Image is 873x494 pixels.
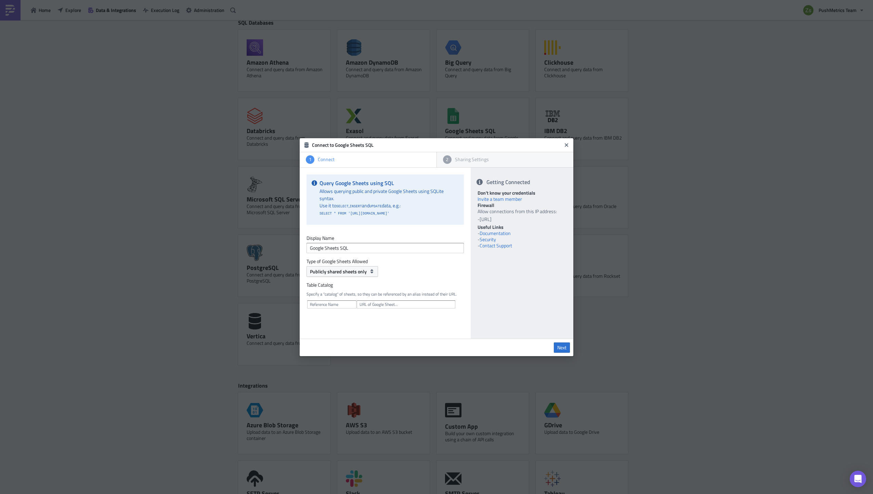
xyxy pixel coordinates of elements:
[307,300,356,309] input: Reference Name
[312,142,562,148] h6: Connect to Google Sheets SQL
[307,266,378,277] button: Publicly shared sheets only
[306,155,314,164] div: 1
[369,205,382,208] code: UPDATE
[307,258,368,264] label: Type of Google Sheets Allowed
[478,202,566,208] div: Firewall
[320,187,459,216] p: Allows querying public and private Google Sheets using SQLite syntax. Use it to , and data, e.g.:
[480,230,511,237] a: Documentation
[307,235,464,241] label: Display Name
[320,180,459,186] h5: Query Google Sheets using SQL
[478,190,566,196] div: Don't know your credentials
[314,156,430,162] div: Connect
[452,156,568,162] div: Sharing Settings
[557,344,566,351] span: Next
[480,242,512,249] a: Contact Support
[307,243,464,253] input: Enter a display name
[478,224,566,230] div: Useful Links
[320,212,389,216] code: SELECT * FROM '[URL][DOMAIN_NAME]'
[307,282,464,288] label: Table Catalog
[307,291,464,297] span: Specify a "catalog" of sheets, so they can be referenced by an alias instead of their URL.
[479,216,566,222] li: [URL]
[850,471,866,487] div: Open Intercom Messenger
[443,155,452,164] div: 2
[336,205,349,208] code: SELECT
[561,140,572,150] button: Close
[350,205,362,208] code: INSERT
[478,196,566,202] div: Invite a team member
[357,300,455,309] input: URL of Google Sheet...
[480,236,496,243] a: Security
[554,342,570,353] a: Next
[310,268,367,275] span: Publicly shared sheets only
[471,174,573,190] div: Getting Connected
[478,208,566,222] div: Allow connections from this IP address:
